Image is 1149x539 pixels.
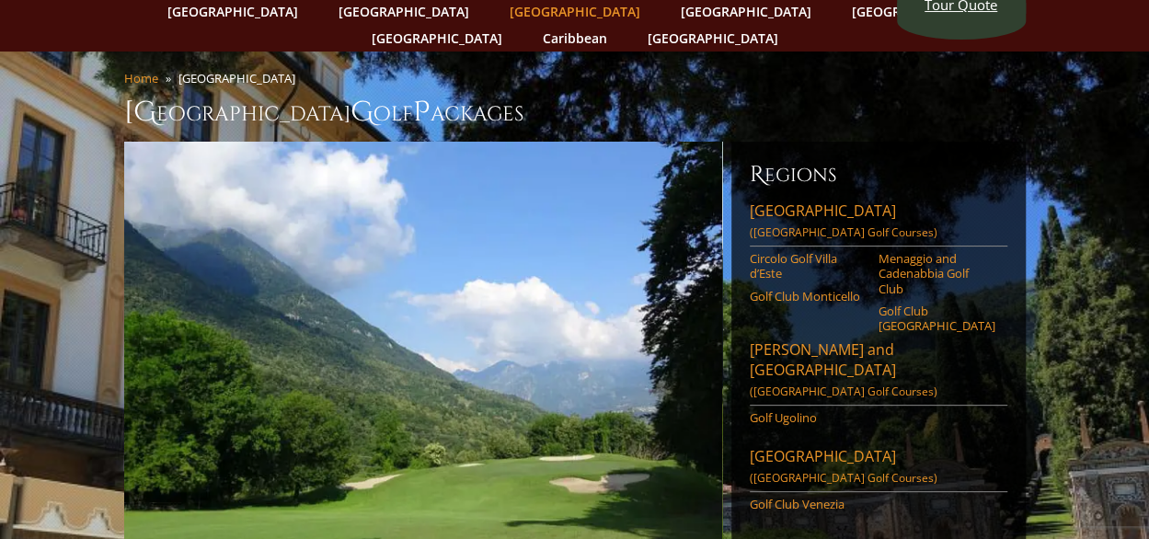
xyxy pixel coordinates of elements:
a: Golf Club Monticello [750,289,867,304]
span: ([GEOGRAPHIC_DATA] Golf Courses) [750,384,937,399]
span: ([GEOGRAPHIC_DATA] Golf Courses) [750,470,937,486]
a: Home [124,70,158,86]
h6: Regions [750,160,1007,189]
a: Golf Ugolino [750,410,867,425]
a: [GEOGRAPHIC_DATA] [362,25,511,52]
a: Menaggio and Cadenabbia Golf Club [879,251,995,296]
a: Golf Club Venezia [750,497,867,511]
a: Caribbean [534,25,616,52]
a: Golf Club [GEOGRAPHIC_DATA] [879,304,995,334]
a: Circolo Golf Villa d’Este [750,251,867,281]
li: [GEOGRAPHIC_DATA] [178,70,303,86]
span: P [413,94,431,131]
h1: [GEOGRAPHIC_DATA] olf ackages [124,94,1026,131]
span: ([GEOGRAPHIC_DATA] Golf Courses) [750,224,937,240]
a: [GEOGRAPHIC_DATA] [638,25,787,52]
a: [GEOGRAPHIC_DATA]([GEOGRAPHIC_DATA] Golf Courses) [750,201,1007,247]
a: [GEOGRAPHIC_DATA]([GEOGRAPHIC_DATA] Golf Courses) [750,446,1007,492]
a: [PERSON_NAME] and [GEOGRAPHIC_DATA]([GEOGRAPHIC_DATA] Golf Courses) [750,339,1007,406]
span: G [350,94,373,131]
